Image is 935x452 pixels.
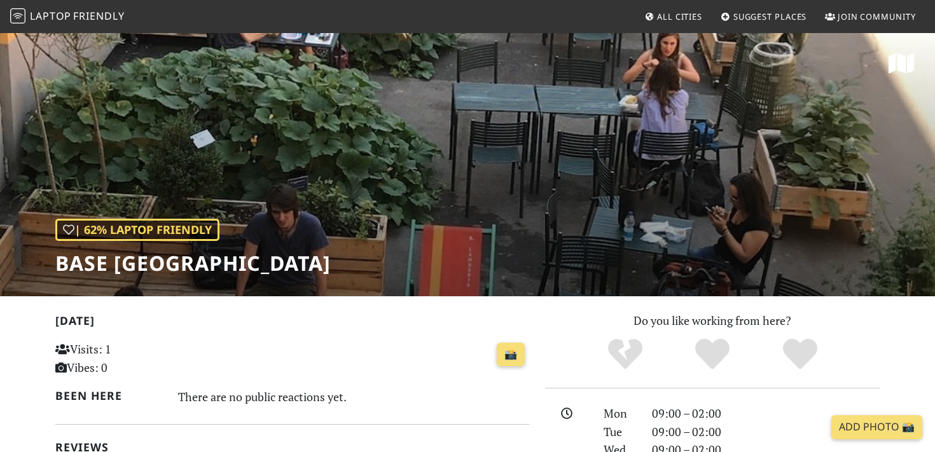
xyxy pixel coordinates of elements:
p: Do you like working from here? [545,312,880,330]
a: LaptopFriendly LaptopFriendly [10,6,125,28]
p: Visits: 1 Vibes: 0 [55,340,204,377]
span: Laptop [30,9,71,23]
div: There are no public reactions yet. [178,387,530,407]
a: 📸 [497,343,525,367]
div: No [581,337,669,372]
a: Add Photo 📸 [831,415,922,439]
span: All Cities [657,11,702,22]
h2: [DATE] [55,314,530,332]
div: Mon [596,404,644,423]
span: Suggest Places [733,11,807,22]
span: Friendly [73,9,124,23]
div: | 62% Laptop Friendly [55,219,219,241]
div: 09:00 – 02:00 [644,404,887,423]
h1: BASE [GEOGRAPHIC_DATA] [55,251,331,275]
img: LaptopFriendly [10,8,25,24]
div: Tue [596,423,644,441]
div: Yes [668,337,756,372]
a: Join Community [820,5,921,28]
span: Join Community [838,11,916,22]
a: All Cities [639,5,707,28]
div: Definitely! [756,337,844,372]
div: 09:00 – 02:00 [644,423,887,441]
h2: Been here [55,389,163,402]
a: Suggest Places [716,5,812,28]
